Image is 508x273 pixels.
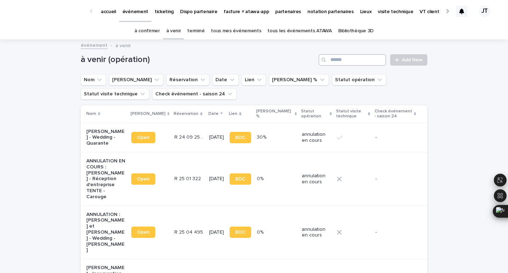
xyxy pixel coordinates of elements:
p: Date [208,110,219,118]
span: BDC [235,135,246,140]
p: à venir [115,41,131,49]
p: R 25 01 322 [174,174,202,182]
a: événement [81,41,108,49]
p: Nom [86,110,96,118]
tr: [PERSON_NAME] - Wedding - QuaranteOpenR 24 09 2579R 24 09 2579 [DATE]BDC30%30% annulation en cours- [81,123,427,152]
p: R 24 09 2579 [174,133,205,140]
p: - [375,229,415,235]
button: Statut opération [332,74,386,85]
a: Open [131,227,155,238]
span: Open [137,177,150,182]
button: Check événement - saison 24 [152,88,237,100]
p: 0% [257,174,265,182]
tr: ANNULATION EN COURS : [PERSON_NAME] - Réception d'entreprise TENTE - CarougeOpenR 25 01 322R 25 0... [81,152,427,206]
p: - [375,176,415,182]
a: BDC [230,132,251,143]
p: 30% [257,133,268,140]
a: tous mes événements [211,23,261,39]
span: Add New [402,57,423,62]
button: Réservation [166,74,209,85]
p: Réservation [174,110,198,118]
p: [DATE] [209,229,224,235]
a: Open [131,173,155,185]
button: Lien Stacker [109,74,163,85]
span: Open [137,135,150,140]
span: BDC [235,230,246,235]
p: Statut visite technique [336,107,366,121]
button: Nom [81,74,106,85]
input: Search [319,54,386,66]
a: à confirmer [134,23,160,39]
p: 0% [257,228,265,235]
p: ANNULATION : [PERSON_NAME] et [PERSON_NAME] - Wedding - [PERSON_NAME] [86,212,126,253]
p: - [375,134,415,140]
p: Check événement - saison 24 [375,107,412,121]
p: annulation en cours [302,227,331,239]
span: BDC [235,177,246,182]
p: [PERSON_NAME] [131,110,166,118]
a: BDC [230,173,251,185]
p: [PERSON_NAME] % [256,107,293,121]
p: ANNULATION EN COURS : [PERSON_NAME] - Réception d'entreprise TENTE - Carouge [86,158,126,200]
a: Open [131,132,155,143]
p: [DATE] [209,176,224,182]
a: à venir [166,23,181,39]
a: tous les événements ATAWA [267,23,331,39]
h1: à venir (opération) [81,55,316,65]
p: annulation en cours [302,132,331,144]
p: R 25 04 495 [174,228,204,235]
button: Marge % [269,74,329,85]
button: Statut visite technique [81,88,149,100]
button: Date [212,74,239,85]
p: Statut opération [301,107,328,121]
p: Lien [229,110,237,118]
img: Ls34BcGeRexTGTNfXpUC [14,4,83,18]
div: JT [479,6,490,17]
tr: ANNULATION : [PERSON_NAME] et [PERSON_NAME] - Wedding - [PERSON_NAME]OpenR 25 04 495R 25 04 495 [... [81,206,427,259]
span: Open [137,230,150,235]
p: annulation en cours [302,173,331,185]
p: [PERSON_NAME] - Wedding - Quarante [86,129,126,146]
p: [DATE] [209,134,224,140]
a: Bibliothèque 3D [338,23,374,39]
a: Add New [390,54,427,66]
a: terminé [187,23,204,39]
button: Lien [242,74,266,85]
a: BDC [230,227,251,238]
